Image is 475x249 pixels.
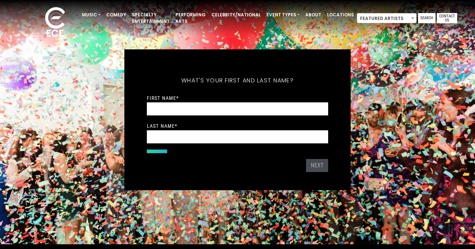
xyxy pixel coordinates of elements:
img: ece_new_logo_whitev2-1.png [37,5,73,40]
a: Music [79,9,103,21]
span: Featured Artists [357,13,416,24]
h5: What's your first and last name? [147,68,328,94]
a: Event Types [264,9,302,21]
a: Locations [324,9,357,21]
a: Performing Arts [173,9,208,28]
a: About [302,9,324,21]
a: Contact Us [437,13,457,23]
a: Celebrity/National [208,9,264,21]
a: Comedy [103,9,129,21]
a: Specialty Entertainment [129,9,173,28]
a: Search [418,13,435,23]
label: First Name [147,95,179,101]
span: Featured Artists [357,13,417,23]
label: Last Name [147,123,177,129]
